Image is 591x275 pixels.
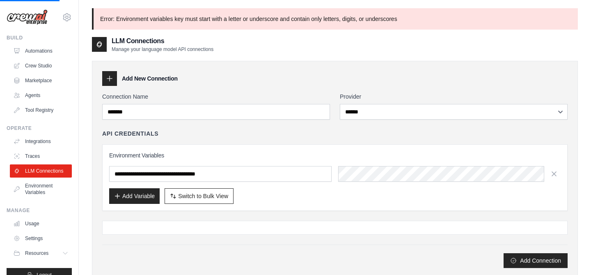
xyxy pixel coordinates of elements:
[10,232,72,245] a: Settings
[112,36,213,46] h2: LLM Connections
[109,151,561,159] h3: Environment Variables
[102,92,330,101] label: Connection Name
[122,74,178,83] h3: Add New Connection
[504,253,568,268] button: Add Connection
[25,250,48,257] span: Resources
[7,125,72,132] div: Operate
[10,217,72,230] a: Usage
[7,35,72,41] div: Build
[109,188,160,204] button: Add Variable
[92,8,578,30] p: Error: Environment variables key must start with a letter or underscore and contain only letters,...
[112,46,213,53] p: Manage your language model API connections
[10,164,72,178] a: LLM Connections
[10,247,72,260] button: Resources
[10,44,72,58] a: Automations
[178,192,228,200] span: Switch to Bulk View
[340,92,568,101] label: Provider
[7,207,72,214] div: Manage
[10,179,72,199] a: Environment Variables
[10,150,72,163] a: Traces
[165,188,234,204] button: Switch to Bulk View
[102,129,158,138] h4: API Credentials
[10,135,72,148] a: Integrations
[10,59,72,72] a: Crew Studio
[7,9,48,25] img: Logo
[10,89,72,102] a: Agents
[10,104,72,117] a: Tool Registry
[10,74,72,87] a: Marketplace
